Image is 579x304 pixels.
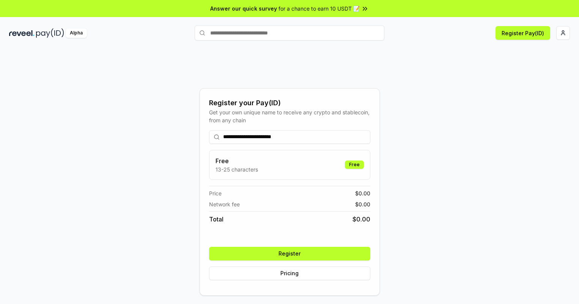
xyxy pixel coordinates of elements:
[278,5,360,12] span: for a chance to earn 10 USDT 📝
[352,215,370,224] span: $ 0.00
[496,26,550,40] button: Register Pay(ID)
[209,267,370,280] button: Pricing
[209,98,370,108] div: Register your Pay(ID)
[216,165,258,173] p: 13-25 characters
[209,200,240,208] span: Network fee
[209,215,223,224] span: Total
[355,189,370,197] span: $ 0.00
[355,200,370,208] span: $ 0.00
[345,161,364,169] div: Free
[209,247,370,260] button: Register
[36,28,64,38] img: pay_id
[209,189,222,197] span: Price
[9,28,35,38] img: reveel_dark
[210,5,277,12] span: Answer our quick survey
[209,108,370,124] div: Get your own unique name to receive any crypto and stablecoin, from any chain
[66,28,87,38] div: Alpha
[216,156,258,165] h3: Free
